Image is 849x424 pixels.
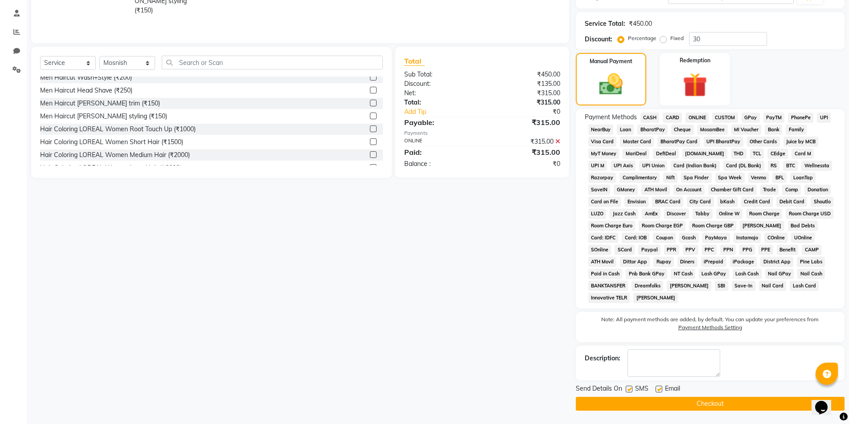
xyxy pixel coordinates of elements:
span: MyT Money [588,149,619,159]
div: ₹135.00 [482,79,567,89]
span: GPay [742,113,760,123]
span: RS [768,161,780,171]
div: ₹315.00 [482,137,567,146]
span: Card (DL Bank) [723,161,764,171]
div: Payable: [398,117,482,128]
label: Manual Payment [590,57,632,65]
span: Total [404,57,425,66]
span: Instamojo [734,233,761,243]
label: Note: All payment methods are added, by default. You can update your preferences from [585,315,836,335]
div: ₹450.00 [482,70,567,79]
div: Description: [585,354,620,363]
span: TCL [750,149,764,159]
span: BRAC Card [652,197,683,207]
span: Credit Card [741,197,773,207]
div: Payments [404,129,560,137]
span: Paypal [638,245,660,255]
span: BTC [783,161,798,171]
div: Balance : [398,159,482,169]
span: LUZO [588,209,607,219]
span: Paid in Cash [588,269,623,279]
span: PPR [664,245,679,255]
span: BharatPay Card [657,137,700,147]
span: COnline [764,233,787,243]
span: BharatPay [637,125,668,135]
span: NearBuy [588,125,614,135]
span: Nift [663,173,677,183]
span: PPG [739,245,755,255]
span: UOnline [791,233,815,243]
span: Lash Cash [733,269,762,279]
span: Debit Card [776,197,807,207]
span: Dittor App [620,257,650,267]
div: ₹315.00 [482,117,567,128]
span: PPC [702,245,717,255]
img: _gift.svg [675,70,715,100]
span: Tabby [693,209,713,219]
span: UPI [817,113,831,123]
div: Men Haircut Head Shave (₹250) [40,86,132,95]
span: On Account [673,185,705,195]
span: NT Cash [671,269,695,279]
span: GMoney [614,185,638,195]
span: Innovative TELR [588,293,630,303]
span: [PERSON_NAME] [633,293,678,303]
span: Coupon [653,233,676,243]
div: ₹315.00 [482,147,567,157]
span: CEdge [767,149,788,159]
iframe: chat widget [812,388,840,415]
input: Search or Scan [162,56,383,69]
span: ATH Movil [641,185,670,195]
span: PPE [759,245,773,255]
span: UPI BharatPay [704,137,743,147]
div: Men Haircut Wash+Style (₹200) [40,73,132,82]
span: UPI Axis [611,161,636,171]
span: City Card [687,197,714,207]
span: Save-In [732,281,755,291]
span: Loan [617,125,634,135]
span: Venmo [748,173,769,183]
span: Juice by MCB [783,137,819,147]
span: SBI [715,281,728,291]
span: Room Charge EGP [639,221,685,231]
span: Chamber Gift Card [708,185,757,195]
span: Room Charge [746,209,782,219]
span: Dreamfolks [632,281,663,291]
span: PayTM [763,113,785,123]
span: ATH Movil [588,257,617,267]
span: Card on File [588,197,621,207]
span: Room Charge GBP [689,221,736,231]
span: PPV [683,245,698,255]
span: Diners [677,257,697,267]
span: Spa Week [715,173,745,183]
div: Sub Total: [398,70,482,79]
span: Cheque [671,125,694,135]
span: MosamBee [697,125,728,135]
span: Payment Methods [585,113,637,122]
span: iPackage [730,257,757,267]
span: Room Charge Euro [588,221,636,231]
span: MariDeal [623,149,649,159]
span: Comp [782,185,801,195]
label: Redemption [680,57,710,65]
span: DefiDeal [653,149,679,159]
div: Men Haircut [PERSON_NAME] trim (₹150) [40,99,160,108]
span: [PERSON_NAME] [740,221,784,231]
span: [DOMAIN_NAME] [682,149,727,159]
div: ₹450.00 [629,19,652,28]
span: BANKTANSFER [588,281,628,291]
span: [PERSON_NAME] [667,281,711,291]
span: AmEx [642,209,660,219]
span: Rupay [653,257,674,267]
span: PPN [720,245,736,255]
span: ONLINE [685,113,709,123]
span: Other Cards [747,137,780,147]
span: CARD [663,113,682,123]
span: Bad Debts [788,221,818,231]
span: SOnline [588,245,611,255]
div: Hair Coloring LOREAL Women Medium Hair (₹2000) [40,150,190,160]
span: SaveIN [588,185,611,195]
span: Card: IDFC [588,233,619,243]
span: Benefit [777,245,799,255]
span: Donation [804,185,831,195]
